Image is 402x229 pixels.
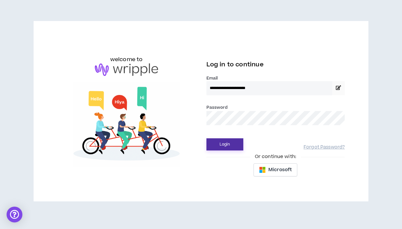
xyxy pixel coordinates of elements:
[206,60,264,69] span: Log in to continue
[250,153,301,160] span: Or continue with:
[57,82,196,167] img: Welcome to Wripple
[206,75,345,81] label: Email
[304,144,345,150] a: Forgot Password?
[95,63,158,76] img: logo-brand.png
[110,56,143,63] h6: welcome to
[206,104,228,110] label: Password
[268,166,292,173] span: Microsoft
[206,138,243,150] button: Login
[254,163,297,176] button: Microsoft
[7,207,22,222] div: Open Intercom Messenger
